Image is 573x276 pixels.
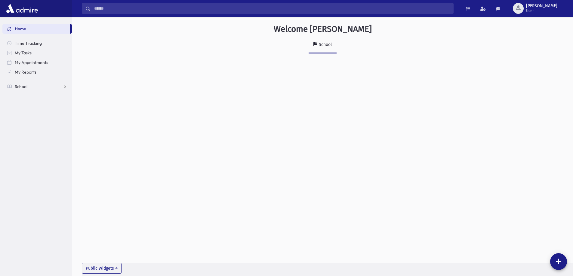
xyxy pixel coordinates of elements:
span: My Appointments [15,60,48,65]
img: AdmirePro [5,2,39,14]
span: [PERSON_NAME] [526,4,557,8]
a: My Appointments [2,58,72,67]
a: Home [2,24,70,34]
a: School [2,82,72,91]
span: My Tasks [15,50,32,56]
span: User [526,8,557,13]
div: School [318,42,332,47]
button: Public Widgets [82,263,122,274]
a: School [309,37,337,53]
span: School [15,84,27,89]
a: My Tasks [2,48,72,58]
input: Search [91,3,453,14]
span: Home [15,26,26,32]
a: Time Tracking [2,38,72,48]
h3: Welcome [PERSON_NAME] [274,24,372,34]
span: My Reports [15,69,36,75]
a: My Reports [2,67,72,77]
span: Time Tracking [15,41,42,46]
